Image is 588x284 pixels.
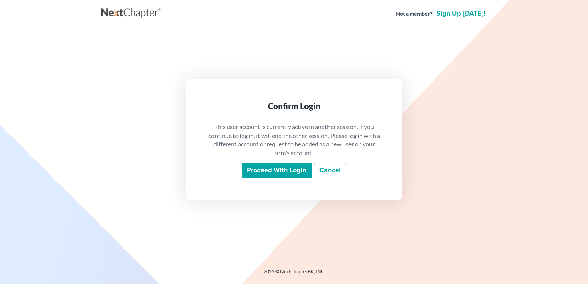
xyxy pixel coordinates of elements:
[242,163,312,179] input: Proceed with login
[435,10,487,17] a: Sign up [DATE]!
[101,268,487,280] div: 2025 © NextChapterBK, INC
[314,163,346,179] a: Cancel
[207,101,381,112] div: Confirm Login
[396,10,432,18] strong: Not a member?
[207,123,381,158] p: This user account is currently active in another session. If you continue to log in, it will end ...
